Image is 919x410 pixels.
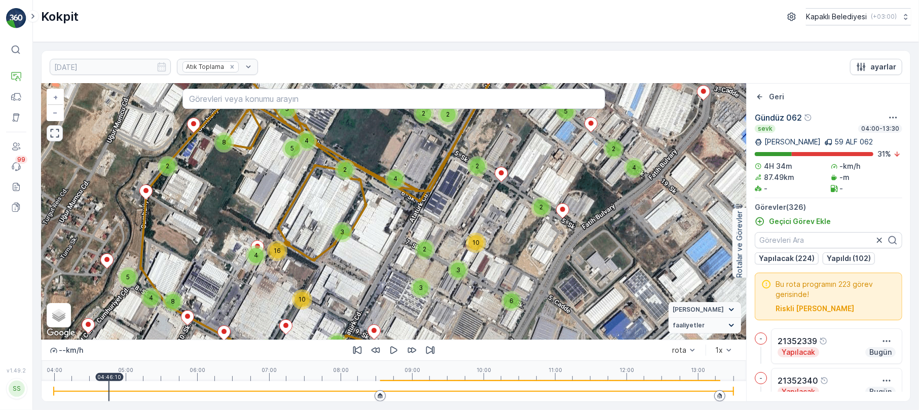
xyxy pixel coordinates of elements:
[759,374,762,382] p: -
[840,183,843,194] p: -
[291,144,295,152] span: 5
[531,197,552,217] div: 2
[776,304,854,314] button: Riskli Görevleri Seçin
[41,9,79,25] p: Kokpit
[262,367,277,373] p: 07:00
[53,93,58,101] span: +
[141,288,161,308] div: 4
[438,104,458,125] div: 2
[414,103,434,124] div: 2
[755,232,902,248] input: Görevleri Ara
[274,247,281,254] span: 16
[393,175,397,182] span: 4
[44,326,78,340] img: Google
[604,139,624,159] div: 2
[448,260,468,280] div: 3
[182,89,605,109] input: Görevleri veya konumu arayın
[47,367,62,373] p: 04:00
[556,101,576,122] div: 5
[48,105,63,120] a: Uzaklaştır
[50,59,171,75] input: dd/mm/yyyy
[734,211,745,278] p: Rotalar ve Görevler
[871,13,897,21] p: ( +03:00 )
[755,92,784,102] a: Geri
[757,125,774,133] p: sevk
[778,375,818,387] p: 21352340
[344,166,347,173] span: 2
[632,164,636,171] span: 4
[870,62,896,72] p: ayarlar
[292,289,312,310] div: 10
[776,279,896,300] span: Bu rota programın 223 görev gerisinde!
[17,156,25,164] p: 99
[669,302,741,318] summary: [PERSON_NAME]
[467,156,488,176] div: 2
[619,367,634,373] p: 12:00
[190,367,205,373] p: 06:00
[624,158,644,178] div: 4
[422,109,426,117] span: 2
[827,253,871,264] p: Yapıldı (102)
[222,138,226,146] span: 8
[540,203,543,211] span: 2
[764,172,794,182] p: 87.49km
[48,304,70,326] a: Layers
[53,108,58,117] span: −
[501,291,522,311] div: 6
[877,149,891,159] p: 31 %
[769,216,831,227] p: Geçici Görev Ekle
[868,387,893,397] p: Bugün
[476,367,491,373] p: 10:00
[6,157,26,177] a: 99
[612,145,616,153] span: 2
[419,284,423,291] span: 3
[673,306,724,314] span: [PERSON_NAME]
[423,245,427,253] span: 2
[781,387,816,397] p: Yapılacak
[149,294,153,302] span: 4
[823,252,875,265] button: Yapıldı (102)
[755,216,831,227] a: Geçici Görev Ekle
[411,278,431,298] div: 3
[840,161,861,171] p: -km/h
[48,90,63,105] a: Yakınlaştır
[806,8,911,25] button: Kapaklı Belediyesi(+03:00)
[850,59,902,75] button: ayarlar
[769,92,784,102] p: Geri
[755,252,819,265] button: Yapılacak (224)
[466,233,486,253] div: 10
[6,8,26,28] img: logo
[336,339,339,347] span: 2
[834,137,873,147] p: 59 ALF 062
[282,138,303,159] div: 5
[764,161,792,171] p: 4H 34m
[6,367,26,374] span: v 1.49.2
[166,162,170,170] span: 2
[764,183,767,194] p: -
[163,291,183,312] div: 8
[840,172,850,182] p: -m
[820,377,828,385] div: Yardım Araç İkonu
[333,367,349,373] p: 08:00
[59,345,83,355] p: -- km/h
[158,156,178,176] div: 2
[332,222,352,242] div: 3
[759,253,815,264] p: Yapılacak (224)
[565,107,568,115] span: 5
[759,334,762,343] p: -
[340,228,344,236] span: 3
[9,381,25,397] div: SS
[214,132,234,153] div: 8
[755,111,802,124] p: Gündüz 062
[385,169,406,189] div: 4
[672,346,686,354] div: rota
[118,367,133,373] p: 05:00
[299,295,306,303] span: 10
[806,12,867,22] p: Kapaklı Belediyesi
[267,241,287,261] div: 16
[715,346,723,354] div: 1x
[781,347,816,357] p: Yapılacak
[447,110,450,118] span: 2
[6,376,26,402] button: SS
[118,267,138,287] div: 5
